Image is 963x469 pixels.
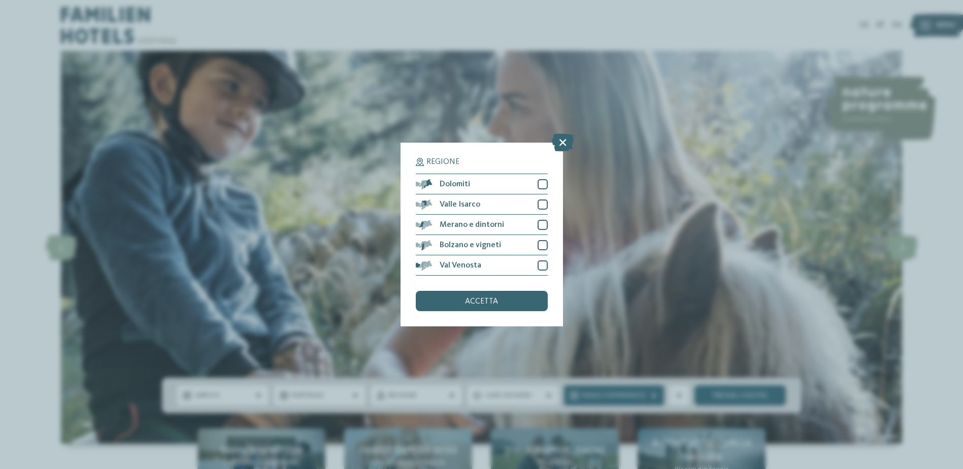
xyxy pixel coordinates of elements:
[426,158,459,166] span: Regione
[465,297,498,306] span: accetta
[440,200,480,209] span: Valle Isarco
[440,221,504,229] span: Merano e dintorni
[440,180,470,188] span: Dolomiti
[440,241,501,249] span: Bolzano e vigneti
[440,261,481,270] span: Val Venosta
